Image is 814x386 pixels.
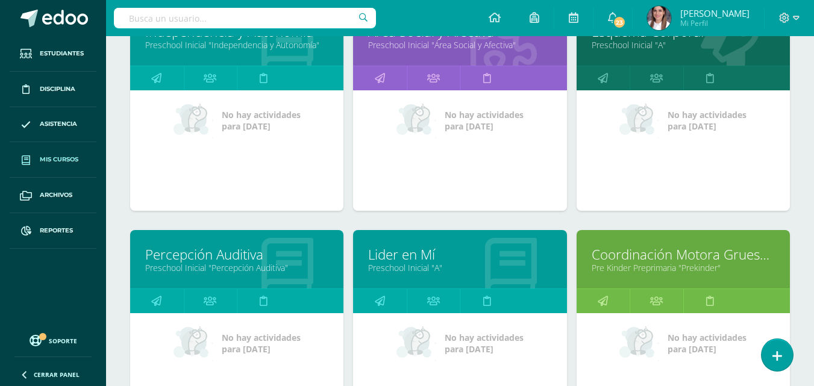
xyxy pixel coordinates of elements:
img: no_activities_small.png [174,325,213,361]
a: Coordinación Motora Gruesa- Memoria Motora [592,245,775,264]
a: Preschool Inicial "A" [592,39,775,51]
span: 23 [613,16,626,29]
img: no_activities_small.png [619,102,659,139]
input: Busca un usuario... [114,8,376,28]
span: Mis cursos [40,155,78,164]
span: Soporte [49,337,77,345]
img: no_activities_small.png [619,325,659,361]
a: Reportes [10,213,96,249]
a: Disciplina [10,72,96,107]
span: Mi Perfil [680,18,750,28]
a: Preschool Inicial "Percepción Auditiva" [145,262,328,273]
span: Asistencia [40,119,77,129]
span: No hay actividades para [DATE] [668,332,747,355]
a: Percepción Auditiva [145,245,328,264]
span: Reportes [40,226,73,235]
a: Preschool Inicial "Independencia y Autonomía" [145,39,328,51]
span: [PERSON_NAME] [680,7,750,19]
span: Archivos [40,190,72,200]
span: Estudiantes [40,49,84,58]
span: Cerrar panel [34,370,80,379]
a: Asistencia [10,107,96,143]
span: Disciplina [40,84,75,94]
img: no_activities_small.png [396,325,436,361]
img: 469d785f4c6554ca61cd33725822c276.png [647,6,671,30]
a: Lider en Mí [368,245,551,264]
a: Preschool Inicial "Área Social y Afectiva" [368,39,551,51]
span: No hay actividades para [DATE] [445,332,524,355]
span: No hay actividades para [DATE] [222,109,301,132]
span: No hay actividades para [DATE] [222,332,301,355]
img: no_activities_small.png [174,102,213,139]
a: Preschool Inicial "A" [368,262,551,273]
a: Mis cursos [10,142,96,178]
a: Soporte [14,332,92,348]
img: no_activities_small.png [396,102,436,139]
a: Estudiantes [10,36,96,72]
a: Pre Kinder Preprimaria "Prekinder" [592,262,775,273]
span: No hay actividades para [DATE] [668,109,747,132]
span: No hay actividades para [DATE] [445,109,524,132]
a: Archivos [10,178,96,213]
